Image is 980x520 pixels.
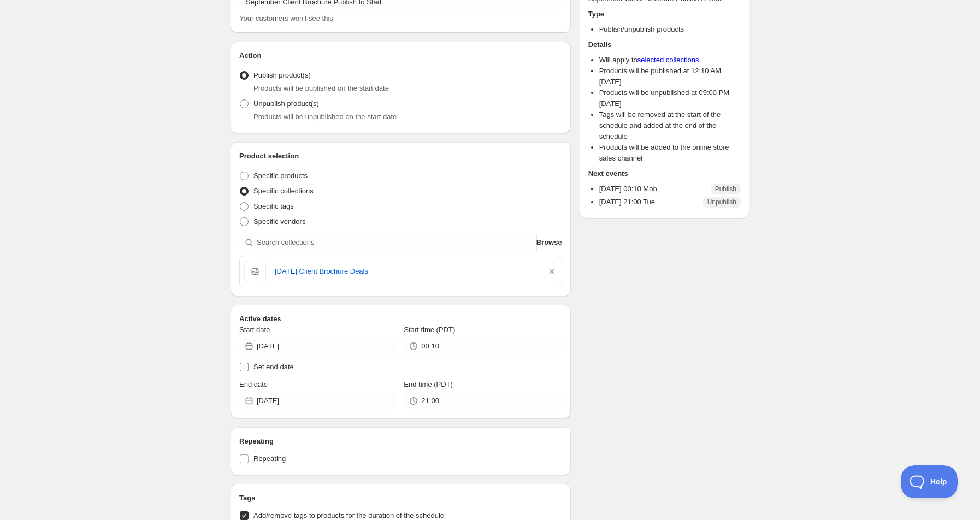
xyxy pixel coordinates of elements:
[239,151,562,162] h2: Product selection
[253,84,389,92] span: Products will be published on the start date
[707,198,736,206] span: Unpublish
[239,314,562,324] h2: Active dates
[599,109,741,142] li: Tags will be removed at the start of the schedule and added at the end of the schedule
[239,436,562,447] h2: Repeating
[253,113,397,121] span: Products will be unpublished on the start date
[536,237,562,248] span: Browse
[599,142,741,164] li: Products will be added to the online store sales channel
[599,66,741,87] li: Products will be published at 12:10 AM [DATE]
[715,185,736,193] span: Publish
[253,172,308,180] span: Specific products
[253,454,286,463] span: Repeating
[599,184,657,194] p: [DATE] 00:10 Mon
[253,187,314,195] span: Specific collections
[588,168,741,179] h2: Next events
[239,380,268,388] span: End date
[239,326,270,334] span: Start date
[588,9,741,20] h2: Type
[253,99,319,108] span: Unpublish product(s)
[599,197,655,208] p: [DATE] 21:00 Tue
[239,50,562,61] h2: Action
[253,363,294,371] span: Set end date
[253,71,311,79] span: Publish product(s)
[536,234,562,251] button: Browse
[404,380,453,388] span: End time (PDT)
[588,39,741,50] h2: Details
[404,326,455,334] span: Start time (PDT)
[637,56,699,64] a: selected collections
[599,55,741,66] li: Will apply to
[253,217,305,226] span: Specific vendors
[253,511,444,519] span: Add/remove tags to products for the duration of the schedule
[257,234,534,251] input: Search collections
[239,493,562,504] h2: Tags
[901,465,958,498] iframe: Toggle Customer Support
[599,87,741,109] li: Products will be unpublished at 09:00 PM [DATE]
[275,266,538,277] a: [DATE] Client Brochure Deals
[253,202,294,210] span: Specific tags
[239,14,333,22] span: Your customers won't see this
[599,24,741,35] li: Publish/unpublish products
